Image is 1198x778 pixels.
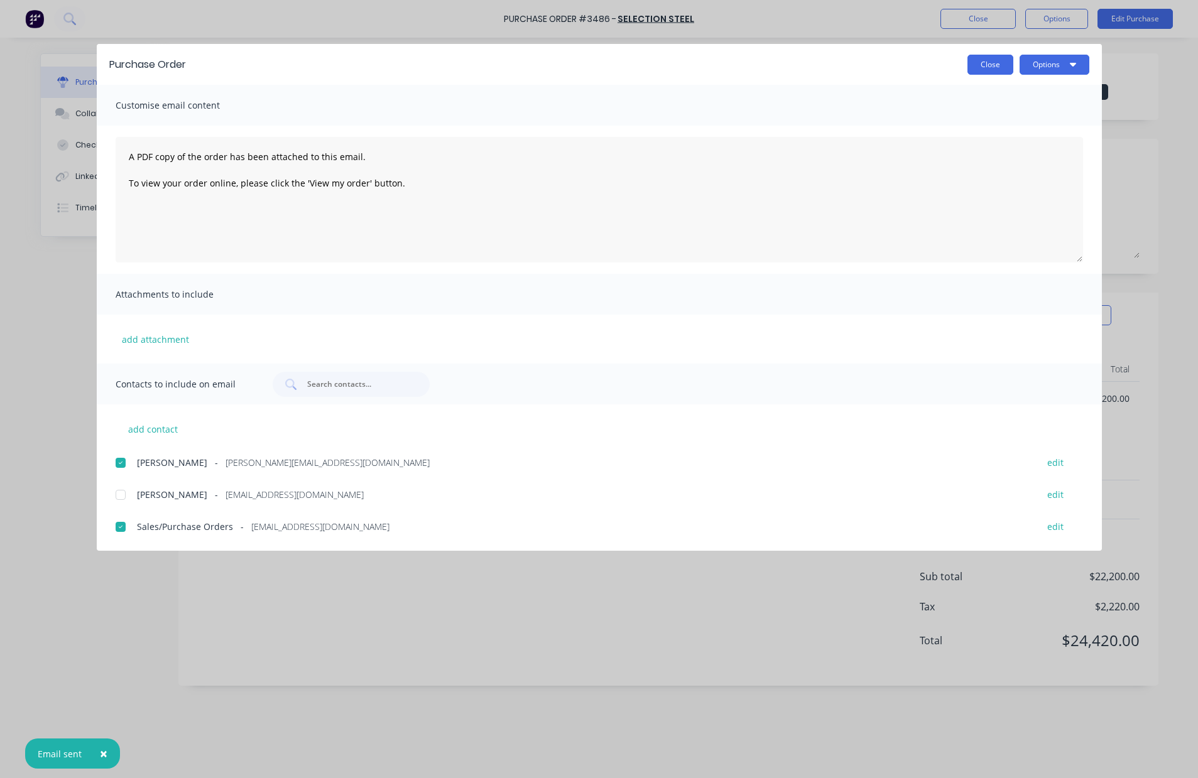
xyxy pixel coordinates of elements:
div: Purchase Order [109,57,186,72]
div: Email sent [38,747,82,760]
span: - [215,456,218,469]
button: Close [967,55,1013,75]
span: [PERSON_NAME] [137,456,207,469]
span: Customise email content [116,97,254,114]
span: Contacts to include on email [116,375,254,393]
span: [PERSON_NAME][EMAIL_ADDRESS][DOMAIN_NAME] [226,456,430,469]
textarea: A PDF copy of the order has been attached to this email. To view your order online, please click ... [116,137,1083,262]
span: [PERSON_NAME] [137,488,207,501]
span: Attachments to include [116,286,254,303]
span: - [215,488,218,501]
button: Options [1020,55,1089,75]
button: edit [1040,486,1071,503]
input: Search contacts... [306,378,410,391]
span: [EMAIL_ADDRESS][DOMAIN_NAME] [226,488,364,501]
button: add attachment [116,330,195,348]
span: [EMAIL_ADDRESS][DOMAIN_NAME] [251,520,389,533]
button: edit [1040,518,1071,535]
button: edit [1040,453,1071,470]
span: × [100,745,107,762]
span: - [241,520,244,533]
span: Sales/Purchase Orders [137,520,233,533]
button: add contact [116,419,191,438]
button: Close [87,738,120,769]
